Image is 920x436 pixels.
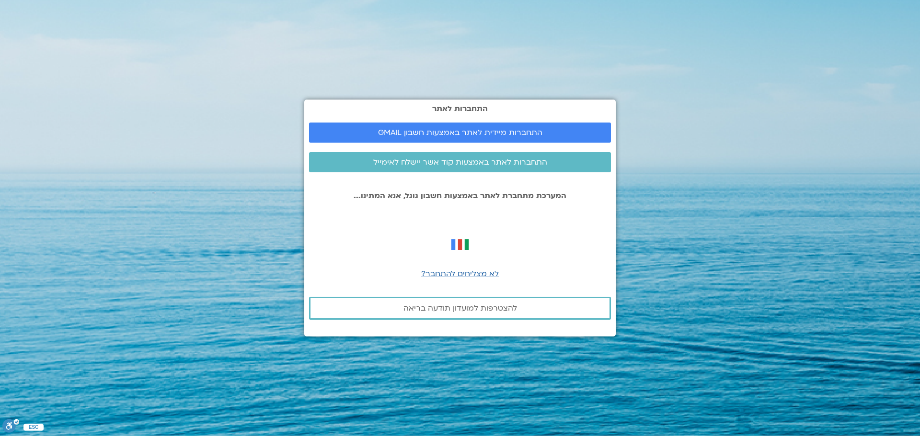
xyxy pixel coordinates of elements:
[373,158,547,167] span: התחברות לאתר באמצעות קוד אשר יישלח לאימייל
[378,128,542,137] span: התחברות מיידית לאתר באמצעות חשבון GMAIL
[309,191,611,200] p: המערכת מתחברת לאתר באמצעות חשבון גוגל, אנא המתינו...
[309,297,611,320] a: להצטרפות למועדון תודעה בריאה
[421,268,499,279] a: לא מצליחים להתחבר?
[309,123,611,143] a: התחברות מיידית לאתר באמצעות חשבון GMAIL
[309,152,611,172] a: התחברות לאתר באמצעות קוד אשר יישלח לאימייל
[309,104,611,113] h2: התחברות לאתר
[403,304,517,313] span: להצטרפות למועדון תודעה בריאה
